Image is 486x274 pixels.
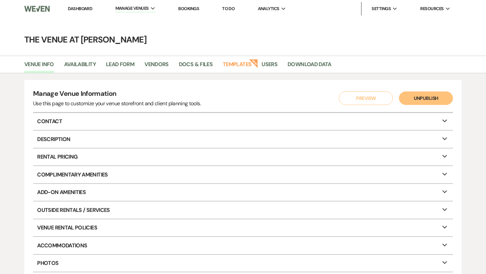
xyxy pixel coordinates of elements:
[288,60,331,73] a: Download Data
[262,60,277,73] a: Users
[24,2,50,16] img: Weven Logo
[24,60,54,73] a: Venue Info
[33,100,201,108] div: Use this page to customize your venue storefront and client planning tools.
[33,89,201,100] h4: Manage Venue Information
[372,5,391,12] span: Settings
[179,60,213,73] a: Docs & Files
[249,58,259,68] strong: New
[106,60,134,73] a: Lead Form
[33,166,453,183] p: Complimentary Amenities
[337,91,391,105] a: Preview
[33,184,453,201] p: Add-On Amenities
[33,201,453,218] p: Outside Rentals / Services
[33,237,453,254] p: Accommodations
[68,6,92,11] a: Dashboard
[222,6,235,11] a: To Do
[115,5,149,12] span: Manage Venues
[223,60,251,73] a: Templates
[33,219,453,236] p: Venue Rental Policies
[339,91,393,105] button: Preview
[178,6,199,11] a: Bookings
[64,60,96,73] a: Availability
[144,60,169,73] a: Vendors
[33,255,453,272] p: Photos
[258,5,279,12] span: Analytics
[33,113,453,130] p: Contact
[33,131,453,147] p: Description
[33,148,453,165] p: Rental Pricing
[420,5,443,12] span: Resources
[399,91,453,105] button: Unpublish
